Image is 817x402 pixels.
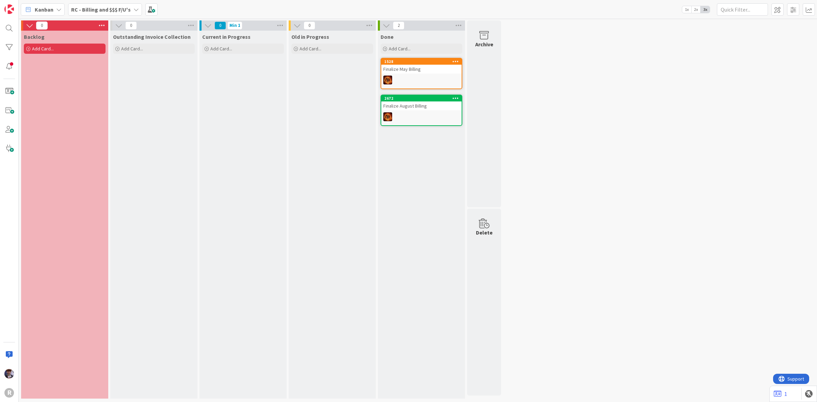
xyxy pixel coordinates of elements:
[393,21,404,30] span: 2
[24,33,45,40] span: Backlog
[384,59,462,64] div: 1528
[383,76,392,84] img: TR
[71,6,131,13] b: RC - Billing and $$$ F/U's
[381,101,462,110] div: Finalize August Billing
[381,65,462,74] div: Finalize May Billing
[383,112,392,121] img: TR
[229,24,240,27] div: Min 1
[121,46,143,52] span: Add Card...
[381,112,462,121] div: TR
[381,95,462,126] a: 2672Finalize August BillingTR
[4,369,14,379] img: ML
[300,46,321,52] span: Add Card...
[774,390,787,398] a: 1
[113,33,191,40] span: Outstanding Invoice Collection
[475,40,493,48] div: Archive
[381,76,462,84] div: TR
[701,6,710,13] span: 3x
[384,96,462,101] div: 2672
[4,4,14,14] img: Visit kanbanzone.com
[476,228,493,237] div: Delete
[125,21,137,30] span: 0
[691,6,701,13] span: 2x
[202,33,251,40] span: Current in Progress
[717,3,768,16] input: Quick Filter...
[381,33,394,40] span: Done
[682,6,691,13] span: 1x
[36,21,48,30] span: 0
[389,46,411,52] span: Add Card...
[210,46,232,52] span: Add Card...
[381,95,462,101] div: 2672
[304,21,315,30] span: 0
[4,388,14,398] div: R
[291,33,329,40] span: Old in Progress
[381,59,462,65] div: 1528
[14,1,31,9] span: Support
[381,58,462,89] a: 1528Finalize May BillingTR
[381,95,462,110] div: 2672Finalize August Billing
[32,46,54,52] span: Add Card...
[214,21,226,30] span: 0
[35,5,53,14] span: Kanban
[381,59,462,74] div: 1528Finalize May Billing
